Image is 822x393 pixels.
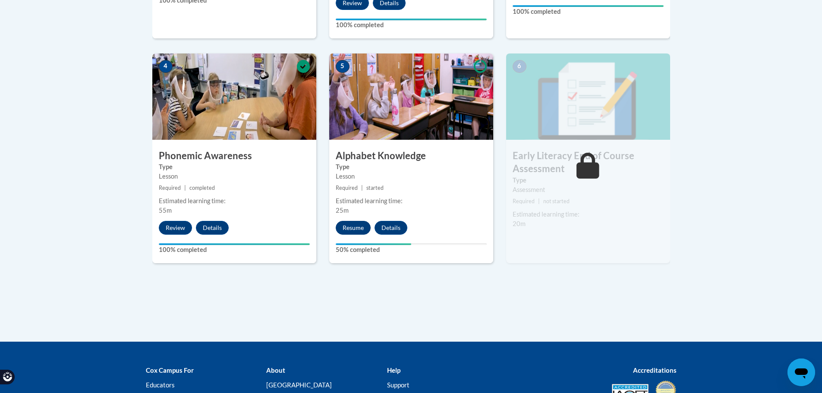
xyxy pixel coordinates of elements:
div: Lesson [336,172,487,181]
span: 55m [159,207,172,214]
label: Type [159,162,310,172]
b: Help [387,366,400,374]
span: | [184,185,186,191]
iframe: Button to launch messaging window, conversation in progress [787,358,815,386]
span: | [361,185,363,191]
span: completed [189,185,215,191]
b: Accreditations [633,366,677,374]
span: Required [513,198,535,204]
span: Required [336,185,358,191]
img: Course Image [506,53,670,140]
span: 25m [336,207,349,214]
span: started [366,185,384,191]
div: Estimated learning time: [513,210,664,219]
div: Lesson [159,172,310,181]
a: Support [387,381,409,389]
label: Type [513,176,664,185]
h3: Alphabet Knowledge [329,149,493,163]
span: 6 [513,60,526,73]
img: Course Image [152,53,316,140]
b: Cox Campus For [146,366,194,374]
div: Your progress [159,243,310,245]
button: Details [196,221,229,235]
button: Resume [336,221,371,235]
label: 50% completed [336,245,487,255]
span: 4 [159,60,173,73]
span: Required [159,185,181,191]
div: Assessment [513,185,664,195]
span: | [538,198,540,204]
label: Type [336,162,487,172]
button: Details [375,221,407,235]
label: 100% completed [513,7,664,16]
div: Your progress [336,243,411,245]
b: About [266,366,285,374]
label: 100% completed [336,20,487,30]
button: Review [159,221,192,235]
span: not started [543,198,570,204]
div: Your progress [336,19,487,20]
h3: Early Literacy End of Course Assessment [506,149,670,176]
img: Course Image [329,53,493,140]
label: 100% completed [159,245,310,255]
h3: Phonemic Awareness [152,149,316,163]
div: Estimated learning time: [159,196,310,206]
span: 5 [336,60,350,73]
div: Your progress [513,5,664,7]
div: Estimated learning time: [336,196,487,206]
span: 20m [513,220,526,227]
a: [GEOGRAPHIC_DATA] [266,381,332,389]
a: Educators [146,381,175,389]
